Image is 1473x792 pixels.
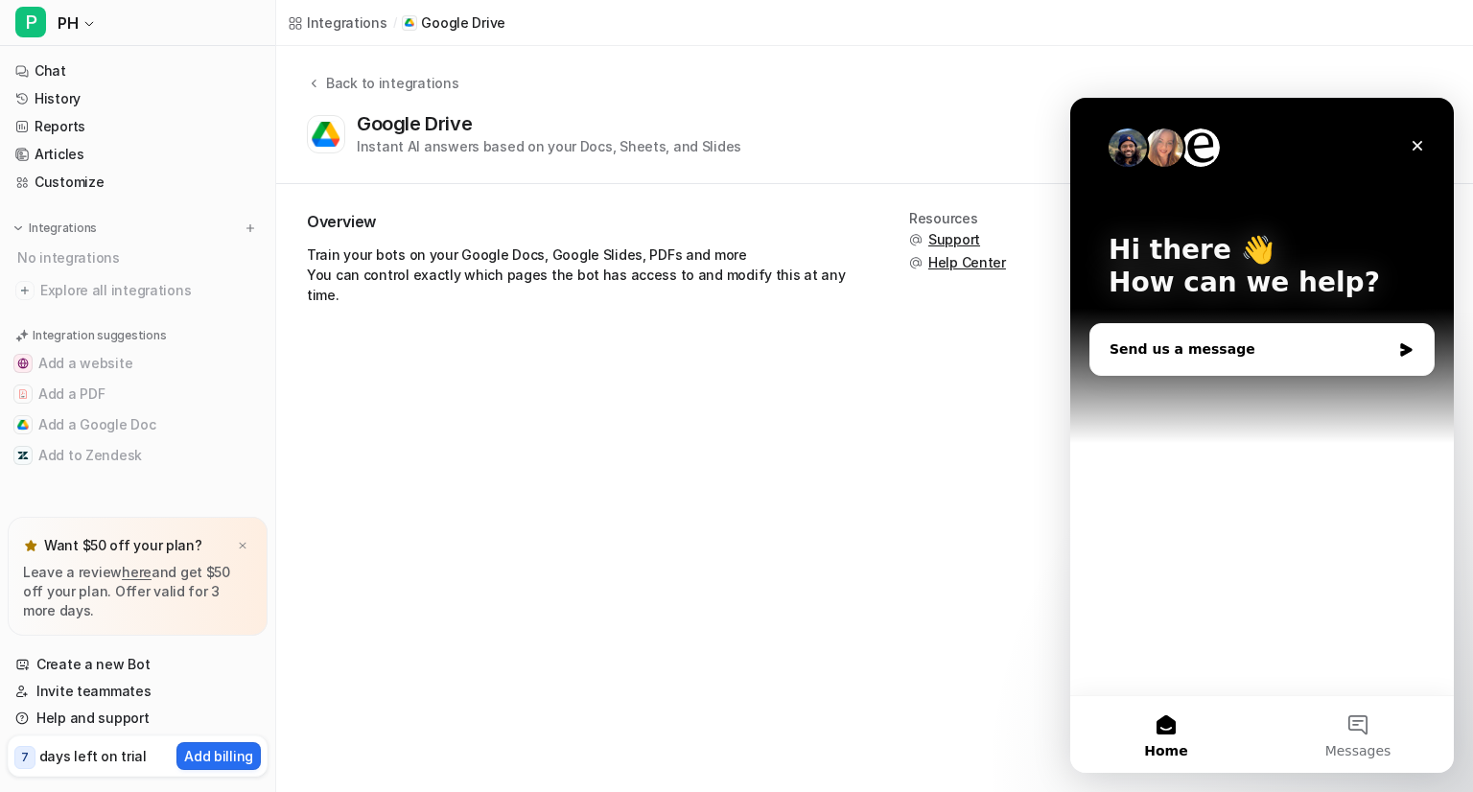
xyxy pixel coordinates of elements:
img: Add a PDF [17,388,29,400]
img: Add a website [17,358,29,369]
button: Add to ZendeskAdd to Zendesk [8,440,268,471]
a: Google Drive iconGoogle Drive [402,13,505,33]
p: Want $50 off your plan? [44,536,202,555]
p: Leave a review and get $50 off your plan. Offer valid for 3 more days. [23,563,252,620]
p: 7 [21,749,29,766]
div: Google Drive [357,112,479,135]
a: Create a new Bot [8,651,268,678]
span: / [393,14,397,32]
span: Support [928,230,980,249]
div: Integrations [307,12,387,33]
a: Reports [8,113,268,140]
a: Chat [8,58,268,84]
a: Help and support [8,705,268,732]
button: Back to integrations [307,73,458,112]
p: Train your bots on your Google Docs, Google Slides, PDFs and more You can control exactly which p... [307,245,863,305]
a: Invite teammates [8,678,268,705]
img: expand menu [12,221,25,235]
button: Add a PDFAdd a PDF [8,379,268,409]
button: Add a Google DocAdd a Google Doc [8,409,268,440]
button: Help Center [909,253,1006,272]
img: menu_add.svg [244,221,257,235]
div: No integrations [12,242,268,273]
img: Google Drive logo [312,121,340,148]
img: Google Drive icon [405,18,414,27]
p: Google Drive [421,13,505,33]
button: Add billing [176,742,261,770]
span: Help Center [928,253,1006,272]
img: support.svg [909,256,923,269]
button: Support [909,230,1006,249]
a: Integrations [288,12,387,33]
div: Resources [909,211,1006,226]
a: History [8,85,268,112]
button: Integrations [8,219,103,238]
p: days left on trial [39,746,147,766]
p: Integrations [29,221,97,236]
a: Explore all integrations [8,277,268,304]
img: star [23,538,38,553]
img: Add a Google Doc [17,419,29,431]
img: x [237,540,248,552]
img: Add to Zendesk [17,450,29,461]
h2: Overview [307,211,863,233]
img: explore all integrations [15,281,35,300]
p: Integration suggestions [33,327,166,344]
a: here [122,564,152,580]
button: Add a websiteAdd a website [8,348,268,379]
span: PH [58,10,78,36]
span: P [15,7,46,37]
div: Back to integrations [320,73,458,93]
iframe: Intercom live chat [1070,98,1454,773]
p: Add billing [184,746,253,766]
a: Articles [8,141,268,168]
span: Explore all integrations [40,275,260,306]
div: Instant AI answers based on your Docs, Sheets, and Slides [357,136,741,156]
a: Customize [8,169,268,196]
img: support.svg [909,233,923,246]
